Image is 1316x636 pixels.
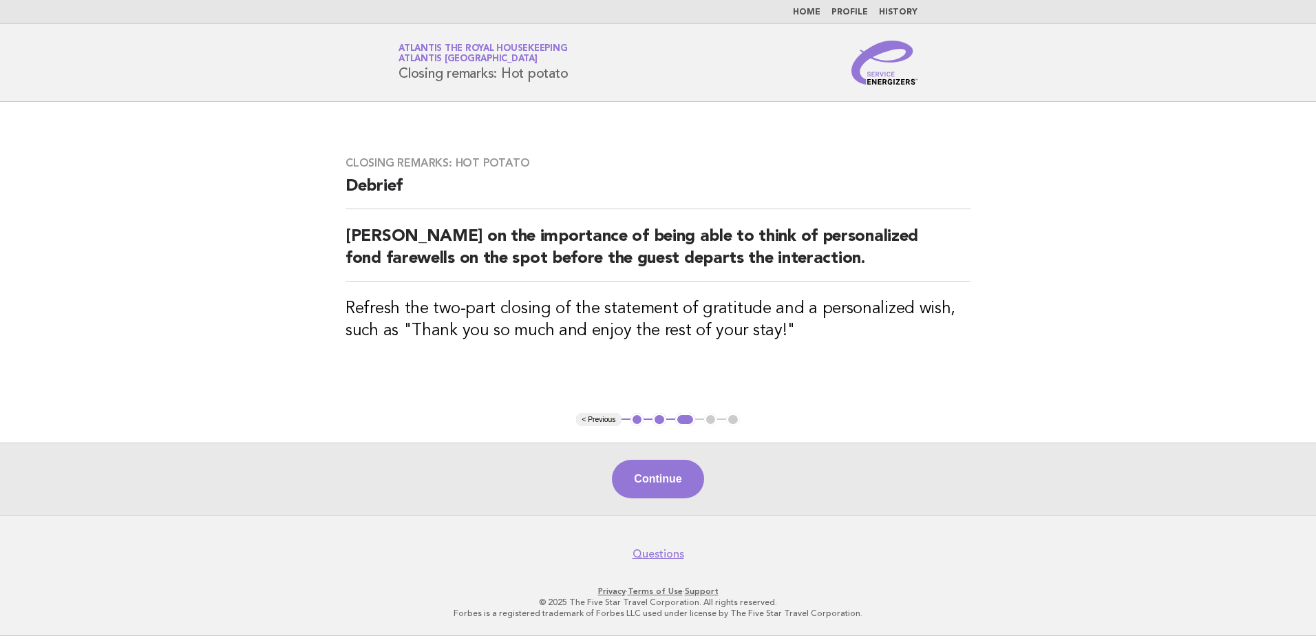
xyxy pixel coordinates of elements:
[851,41,917,85] img: Service Energizers
[652,413,666,427] button: 2
[879,8,917,17] a: History
[399,55,538,64] span: Atlantis [GEOGRAPHIC_DATA]
[630,413,644,427] button: 1
[633,547,684,561] a: Questions
[399,44,567,63] a: Atlantis the Royal HousekeepingAtlantis [GEOGRAPHIC_DATA]
[346,226,970,282] h2: [PERSON_NAME] on the importance of being able to think of personalized fond farewells on the spot...
[685,586,719,596] a: Support
[237,608,1079,619] p: Forbes is a registered trademark of Forbes LLC used under license by The Five Star Travel Corpora...
[675,413,695,427] button: 3
[831,8,868,17] a: Profile
[612,460,703,498] button: Continue
[346,298,970,342] h3: Refresh the two-part closing of the statement of gratitude and a personalized wish, such as "Than...
[793,8,820,17] a: Home
[628,586,683,596] a: Terms of Use
[346,176,970,209] h2: Debrief
[598,586,626,596] a: Privacy
[399,45,568,81] h1: Closing remarks: Hot potato
[237,597,1079,608] p: © 2025 The Five Star Travel Corporation. All rights reserved.
[237,586,1079,597] p: · ·
[346,156,970,170] h3: Closing remarks: Hot potato
[576,413,621,427] button: < Previous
